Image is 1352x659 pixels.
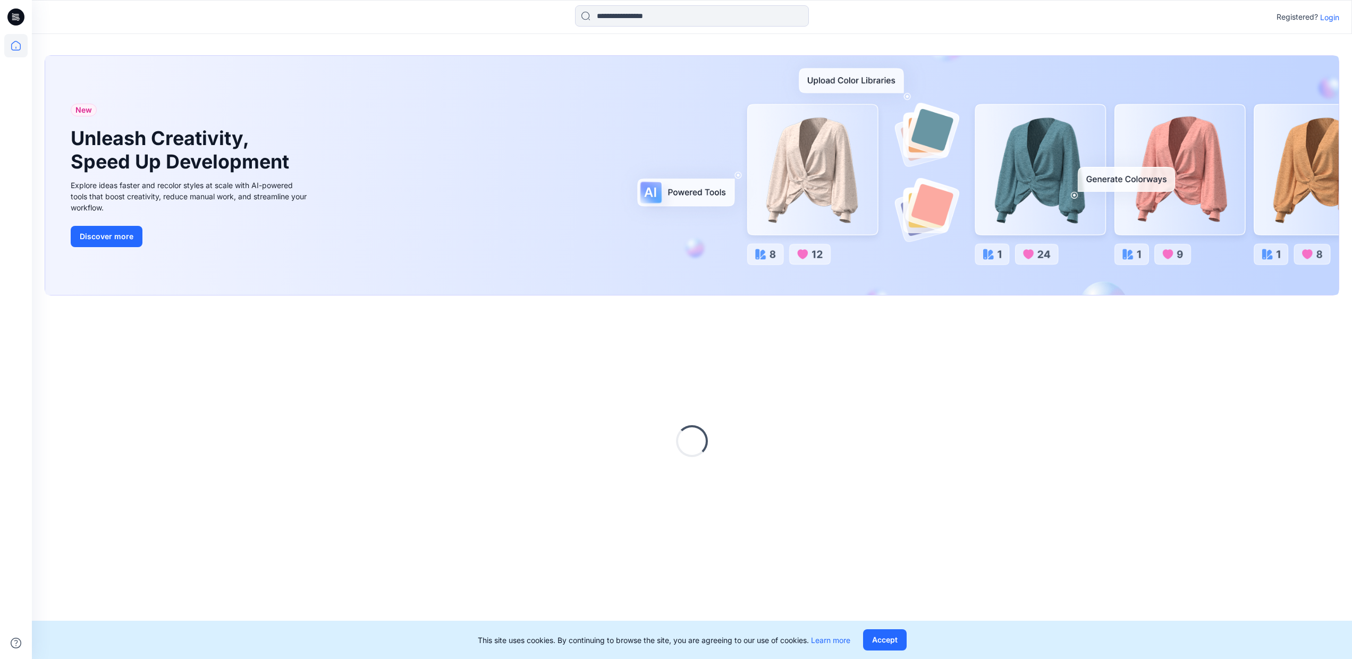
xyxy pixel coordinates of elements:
[1320,12,1339,23] p: Login
[811,636,850,645] a: Learn more
[71,226,142,247] button: Discover more
[71,226,310,247] a: Discover more
[478,635,850,646] p: This site uses cookies. By continuing to browse the site, you are agreeing to our use of cookies.
[1277,11,1318,23] p: Registered?
[71,180,310,213] div: Explore ideas faster and recolor styles at scale with AI-powered tools that boost creativity, red...
[863,629,907,650] button: Accept
[71,127,294,173] h1: Unleash Creativity, Speed Up Development
[75,104,92,116] span: New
